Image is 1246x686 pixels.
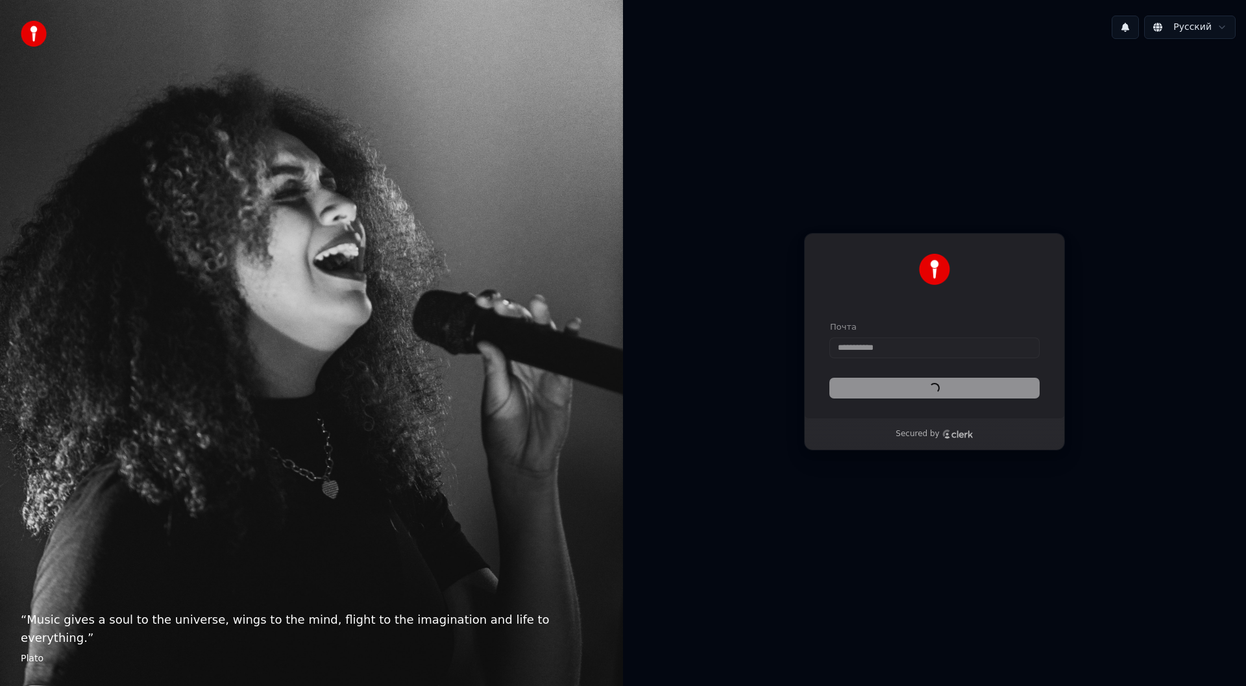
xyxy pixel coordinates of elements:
[21,652,602,665] footer: Plato
[919,254,950,285] img: Youka
[21,21,47,47] img: youka
[21,611,602,647] p: “ Music gives a soul to the universe, wings to the mind, flight to the imagination and life to ev...
[896,429,939,439] p: Secured by
[942,430,973,439] a: Clerk logo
